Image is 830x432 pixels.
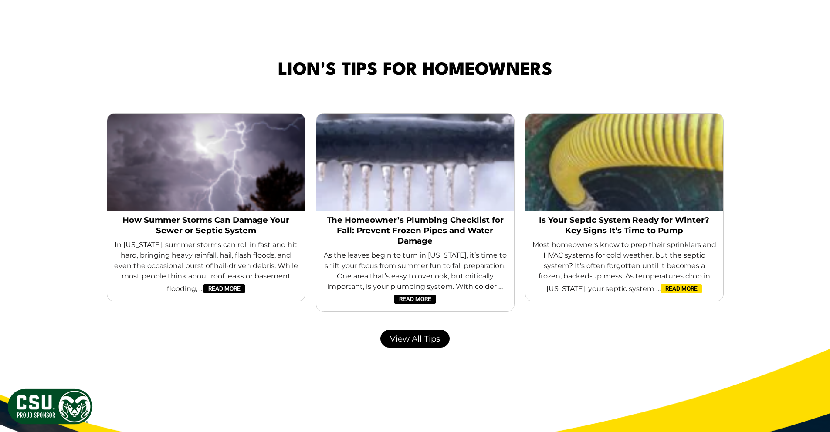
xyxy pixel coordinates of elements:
[114,240,298,295] span: In [US_STATE], summer storms can roll in fast and hit hard, bringing heavy rainfall, hail, flash ...
[203,284,244,294] a: Read More
[102,107,729,319] div: carousel
[323,251,507,305] span: As the leaves begin to turn in [US_STATE], it’s time to shift your focus from summer fun to fall ...
[311,107,520,319] div: slide 1 (centered)
[7,388,94,425] img: CSU Sponsor Badge
[525,114,723,211] img: Is your septic system ready for the cold winter months?
[532,240,716,295] span: Most homeowners know to prep their sprinklers and HVAC systems for cold weather, but the septic s...
[102,107,311,309] div: slide 6
[380,330,450,348] a: View All Tips
[316,114,514,211] img: Homeowner's Plumbing checklist for the Fall season
[520,107,729,309] div: slide 2
[114,215,298,236] a: How Summer Storms Can Damage Your Sewer or Septic System
[394,295,435,304] a: Read More
[532,215,716,236] a: Is Your Septic System Ready for Winter? Key Signs It’s Time to Pump
[278,57,552,85] span: Lion's Tips for Homeowners
[323,215,507,247] a: The Homeowner’s Plumbing Checklist for Fall: Prevent Frozen Pipes and Water Damage
[661,284,701,294] a: Read More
